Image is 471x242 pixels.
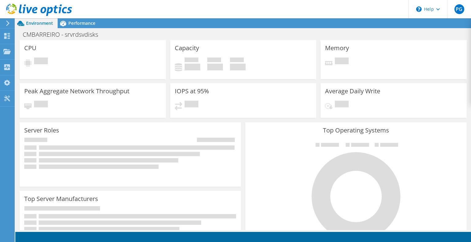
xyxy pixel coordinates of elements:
span: Total [230,58,244,64]
h3: Average Daily Write [325,88,380,95]
span: Free [207,58,221,64]
span: PG [454,4,464,14]
h4: 0 GiB [230,64,246,70]
span: Pending [34,101,48,109]
h3: IOPS at 95% [175,88,209,95]
span: Pending [335,58,349,66]
h3: Top Operating Systems [250,127,462,134]
svg: \n [416,6,422,12]
span: Used [185,58,198,64]
span: Pending [185,101,198,109]
span: Pending [335,101,349,109]
h1: CMBARREIRO - srvrdsvdisks [20,31,108,38]
h4: 0 GiB [185,64,200,70]
h3: CPU [24,45,36,51]
h3: Capacity [175,45,199,51]
h3: Server Roles [24,127,59,134]
span: Performance [68,20,95,26]
h4: 0 GiB [207,64,223,70]
span: Environment [26,20,53,26]
h3: Top Server Manufacturers [24,195,98,202]
h3: Peak Aggregate Network Throughput [24,88,129,95]
h3: Memory [325,45,349,51]
span: Pending [34,58,48,66]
